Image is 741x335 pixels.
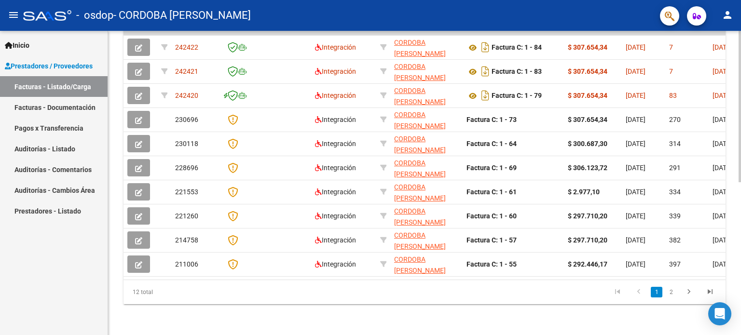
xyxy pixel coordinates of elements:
[394,37,459,57] div: 27338249271
[5,40,29,51] span: Inicio
[492,68,542,76] strong: Factura C: 1 - 83
[568,236,607,244] strong: $ 297.710,20
[568,212,607,220] strong: $ 297.710,20
[315,212,356,220] span: Integración
[568,67,607,75] strong: $ 307.654,34
[708,302,731,325] div: Open Intercom Messenger
[394,85,459,106] div: 27338249271
[394,63,446,81] span: CORDOBA [PERSON_NAME]
[479,88,492,103] i: Descargar documento
[394,111,446,130] span: CORDOBA [PERSON_NAME]
[467,236,517,244] strong: Factura C: 1 - 57
[175,116,198,123] span: 230696
[626,236,645,244] span: [DATE]
[680,287,698,297] a: go to next page
[713,260,732,268] span: [DATE]
[713,164,732,172] span: [DATE]
[8,9,19,21] mat-icon: menu
[669,188,681,196] span: 334
[175,236,198,244] span: 214758
[394,207,446,226] span: CORDOBA [PERSON_NAME]
[626,188,645,196] span: [DATE]
[669,212,681,220] span: 339
[394,135,446,154] span: CORDOBA [PERSON_NAME]
[669,140,681,147] span: 314
[394,182,459,202] div: 27338249271
[315,140,356,147] span: Integración
[479,40,492,55] i: Descargar documento
[713,236,732,244] span: [DATE]
[651,287,662,297] a: 1
[394,254,459,274] div: 27338249271
[394,61,459,81] div: 27338249271
[394,87,446,106] span: CORDOBA [PERSON_NAME]
[669,92,677,99] span: 83
[649,284,664,300] li: page 1
[713,43,732,51] span: [DATE]
[315,67,356,75] span: Integración
[713,92,732,99] span: [DATE]
[467,260,517,268] strong: Factura C: 1 - 55
[315,164,356,172] span: Integración
[394,231,446,250] span: CORDOBA [PERSON_NAME]
[626,164,645,172] span: [DATE]
[394,134,459,154] div: 27338249271
[568,116,607,123] strong: $ 307.654,34
[467,188,517,196] strong: Factura C: 1 - 61
[467,212,517,220] strong: Factura C: 1 - 60
[394,206,459,226] div: 27338249271
[175,92,198,99] span: 242420
[568,43,607,51] strong: $ 307.654,34
[713,188,732,196] span: [DATE]
[175,212,198,220] span: 221260
[664,284,678,300] li: page 2
[669,236,681,244] span: 382
[394,159,446,178] span: CORDOBA [PERSON_NAME]
[626,212,645,220] span: [DATE]
[713,212,732,220] span: [DATE]
[713,67,732,75] span: [DATE]
[394,255,446,274] span: CORDOBA [PERSON_NAME]
[467,164,517,172] strong: Factura C: 1 - 69
[626,92,645,99] span: [DATE]
[713,140,732,147] span: [DATE]
[175,43,198,51] span: 242422
[568,188,600,196] strong: $ 2.977,10
[492,44,542,52] strong: Factura C: 1 - 84
[315,116,356,123] span: Integración
[722,9,733,21] mat-icon: person
[76,5,113,26] span: - osdop
[175,67,198,75] span: 242421
[713,116,732,123] span: [DATE]
[665,287,677,297] a: 2
[175,164,198,172] span: 228696
[315,188,356,196] span: Integración
[626,43,645,51] span: [DATE]
[175,260,198,268] span: 211006
[479,64,492,79] i: Descargar documento
[568,164,607,172] strong: $ 306.123,72
[669,116,681,123] span: 270
[394,230,459,250] div: 27338249271
[315,43,356,51] span: Integración
[394,183,446,202] span: CORDOBA [PERSON_NAME]
[123,280,242,304] div: 12 total
[492,92,542,100] strong: Factura C: 1 - 79
[669,43,673,51] span: 7
[608,287,627,297] a: go to first page
[315,92,356,99] span: Integración
[669,67,673,75] span: 7
[568,92,607,99] strong: $ 307.654,34
[701,287,719,297] a: go to last page
[630,287,648,297] a: go to previous page
[113,5,251,26] span: - CORDOBA [PERSON_NAME]
[626,140,645,147] span: [DATE]
[669,164,681,172] span: 291
[669,260,681,268] span: 397
[394,158,459,178] div: 27338249271
[175,188,198,196] span: 221553
[467,116,517,123] strong: Factura C: 1 - 73
[175,140,198,147] span: 230118
[315,236,356,244] span: Integración
[626,260,645,268] span: [DATE]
